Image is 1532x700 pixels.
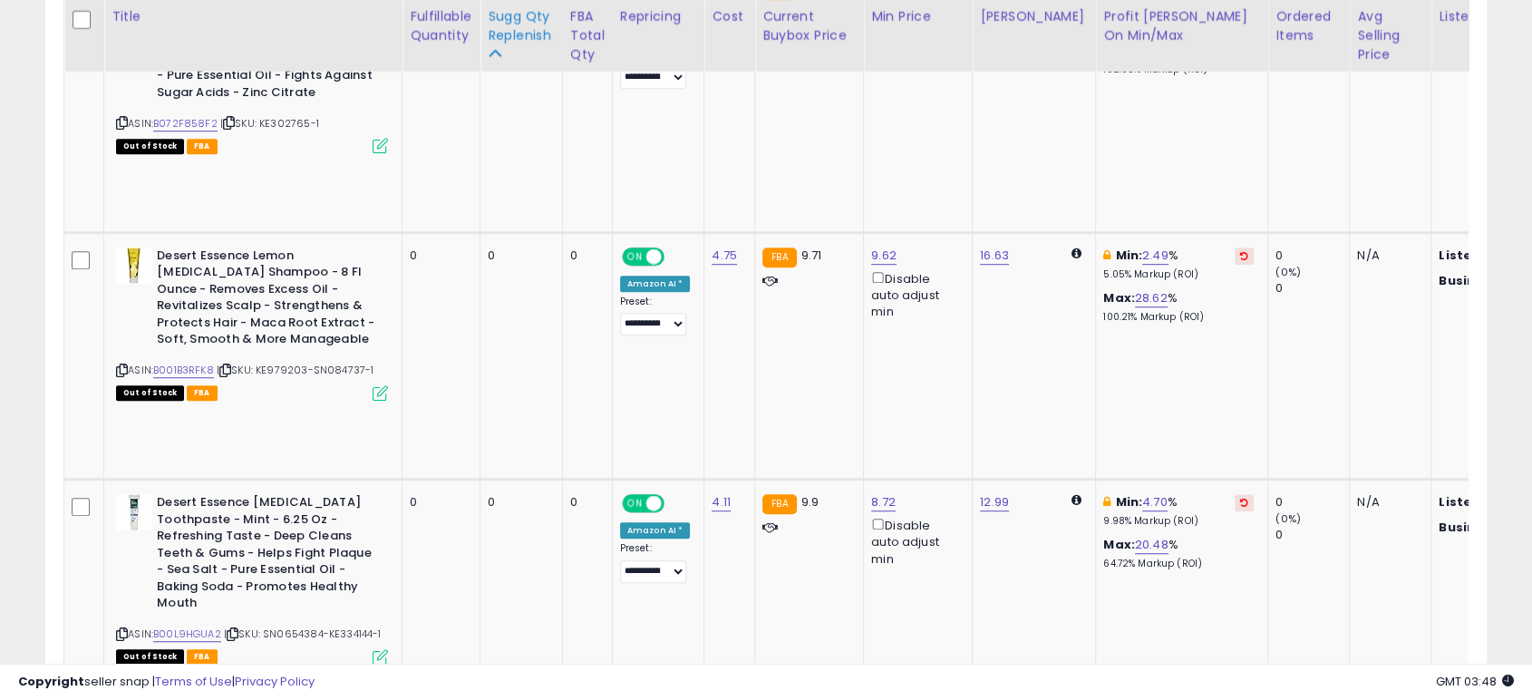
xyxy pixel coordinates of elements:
span: FBA [187,385,218,401]
b: Max: [1103,289,1135,306]
div: Min Price [871,7,965,26]
p: 5.05% Markup (ROI) [1103,268,1254,281]
b: Listed Price: [1439,493,1521,510]
div: 0 [410,248,466,264]
img: 41yKcPXFFwL._SL40_.jpg [116,494,152,530]
b: Min: [1115,247,1142,264]
div: Current Buybox Price [762,7,856,45]
p: 64.72% Markup (ROI) [1103,558,1254,570]
div: 0 [570,248,598,264]
div: seller snap | | [18,674,315,691]
div: Ordered Items [1275,7,1342,45]
a: 4.75 [712,247,737,265]
div: Repricing [620,7,697,26]
div: Disable auto adjust min [871,515,958,568]
div: 0 [570,494,598,510]
a: 2.49 [1142,247,1168,265]
a: 28.62 [1135,289,1168,307]
small: (0%) [1275,511,1301,526]
div: Avg Selling Price [1357,7,1423,64]
div: ASIN: [116,248,388,399]
a: 4.11 [712,493,731,511]
span: FBA [187,139,218,154]
div: Cost [712,7,747,26]
b: Listed Price: [1439,247,1521,264]
a: 8.72 [871,493,896,511]
small: (0%) [1275,265,1301,279]
b: Desert Essence [MEDICAL_DATA] Toothpaste - Mint - 6.25 Oz - Refreshing Taste - Deep Cleans Teeth ... [157,494,377,617]
div: 0 [1275,494,1349,510]
img: 41oYPQ4US8L._SL40_.jpg [116,248,152,284]
div: Amazon AI * [620,276,691,292]
a: Privacy Policy [235,673,315,690]
a: 16.63 [980,247,1009,265]
span: ON [624,248,646,264]
div: [PERSON_NAME] [980,7,1088,26]
a: 20.48 [1135,536,1168,554]
div: Amazon AI * [620,522,691,539]
span: | SKU: KE979203-SN084737-1 [217,363,373,377]
div: N/A [1357,248,1417,264]
p: 100.21% Markup (ROI) [1103,311,1254,324]
div: 0 [1275,248,1349,264]
div: Preset: [620,542,691,583]
a: B001B3RFK8 [153,363,214,378]
div: % [1103,290,1254,324]
span: | SKU: SN0654384-KE334144-1 [224,627,382,641]
span: ON [624,496,646,511]
small: FBA [762,248,796,267]
div: Preset: [620,296,691,336]
span: OFF [661,248,690,264]
a: 12.99 [980,493,1009,511]
span: All listings that are currently out of stock and unavailable for purchase on Amazon [116,139,184,154]
a: B072F858F2 [153,116,218,131]
p: 9.98% Markup (ROI) [1103,515,1254,528]
a: 4.70 [1142,493,1168,511]
b: Desert Essence Lemon [MEDICAL_DATA] Shampoo - 8 Fl Ounce - Removes Excess Oil - Revitalizes Scalp... [157,248,377,353]
div: Sugg Qty Replenish [488,7,555,45]
div: 0 [488,494,548,510]
span: 2025-10-14 03:48 GMT [1436,673,1514,690]
div: Title [112,7,394,26]
div: % [1103,248,1254,281]
div: 0 [1275,280,1349,297]
div: Fulfillable Quantity [410,7,472,45]
div: Profit [PERSON_NAME] on Min/Max [1103,7,1260,45]
span: All listings that are currently out of stock and unavailable for purchase on Amazon [116,385,184,401]
span: | SKU: KE302765-1 [220,116,319,131]
div: % [1103,537,1254,570]
div: 0 [1275,527,1349,543]
div: FBA Total Qty [570,7,605,64]
span: 9.71 [801,247,822,264]
a: 9.62 [871,247,897,265]
div: Disable auto adjust min [871,268,958,321]
b: Max: [1103,536,1135,553]
div: 0 [410,494,466,510]
div: N/A [1357,494,1417,510]
a: B00L9HGUA2 [153,627,221,642]
small: FBA [762,494,796,514]
a: Terms of Use [155,673,232,690]
div: 0 [488,248,548,264]
div: % [1103,494,1254,528]
b: Min: [1115,493,1142,510]
span: OFF [661,496,690,511]
strong: Copyright [18,673,84,690]
span: 9.9 [801,493,819,510]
